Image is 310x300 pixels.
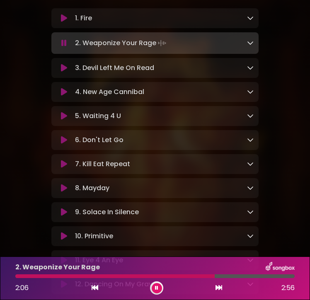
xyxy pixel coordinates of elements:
[75,63,154,73] p: 3. Devil Left Me On Read
[75,159,130,169] p: 7. Kill Eat Repeat
[75,255,123,265] p: 11. Eye 4 An Eye
[75,13,92,23] p: 1. Fire
[15,262,100,272] p: 2. Weaponize Your Rage
[75,37,168,49] p: 2. Weaponize Your Rage
[75,111,121,121] p: 5. Waiting 4 U
[75,183,109,193] p: 8. Mayday
[75,87,144,97] p: 4. New Age Cannibal
[156,37,168,49] img: waveform4.gif
[75,135,124,145] p: 6. Don't Let Go
[15,283,29,293] span: 2:06
[281,283,295,293] span: 2:56
[75,231,113,241] p: 10. Primitive
[266,262,295,273] img: songbox-logo-white.png
[75,207,139,217] p: 9. Solace In Silence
